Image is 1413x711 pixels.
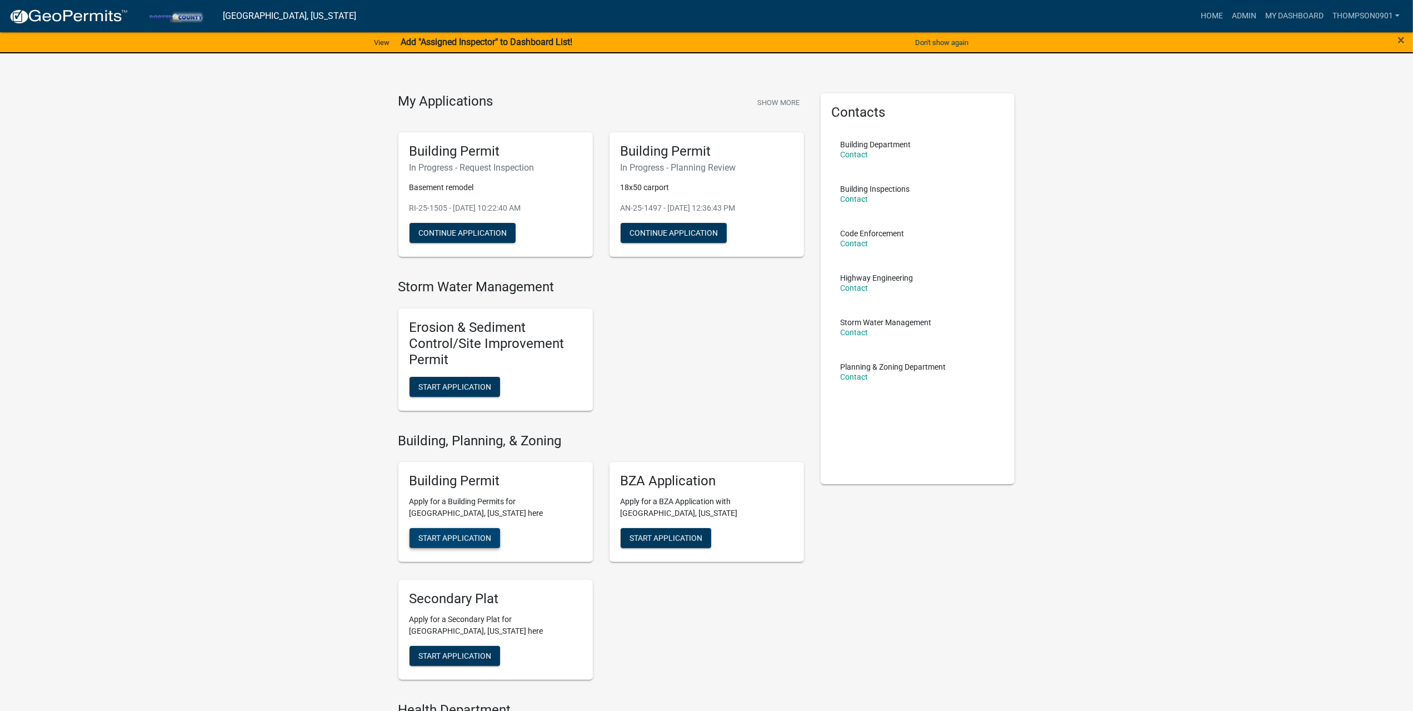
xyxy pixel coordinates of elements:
h5: Contacts [832,105,1004,121]
p: AN-25-1497 - [DATE] 12:36:43 PM [621,202,793,214]
button: Don't show again [911,33,973,52]
h5: Erosion & Sediment Control/Site Improvement Permit [410,320,582,367]
h6: In Progress - Planning Review [621,162,793,173]
a: Admin [1227,6,1261,27]
h5: Building Permit [410,143,582,160]
p: Building Inspections [841,185,910,193]
a: Contact [841,372,868,381]
a: Contact [841,239,868,248]
span: Start Application [630,534,702,543]
span: Start Application [418,382,491,391]
button: Continue Application [410,223,516,243]
button: Start Application [410,528,500,548]
h4: Building, Planning, & Zoning [398,433,804,449]
span: × [1397,32,1405,48]
h4: My Applications [398,93,493,110]
h4: Storm Water Management [398,279,804,295]
strong: Add "Assigned Inspector" to Dashboard List! [401,37,572,47]
img: Porter County, Indiana [137,8,214,23]
p: Planning & Zoning Department [841,363,946,371]
a: View [370,33,394,52]
button: Start Application [410,646,500,666]
h5: Building Permit [621,143,793,160]
h5: Secondary Plat [410,591,582,607]
p: Building Department [841,141,911,148]
p: RI-25-1505 - [DATE] 10:22:40 AM [410,202,582,214]
a: Contact [841,150,868,159]
button: Show More [753,93,804,112]
p: Apply for a BZA Application with [GEOGRAPHIC_DATA], [US_STATE] [621,496,793,519]
button: Start Application [410,377,500,397]
p: Code Enforcement [841,230,905,237]
button: Close [1397,33,1405,47]
a: Contact [841,328,868,337]
p: 18x50 carport [621,182,793,193]
p: Basement remodel [410,182,582,193]
button: Continue Application [621,223,727,243]
p: Storm Water Management [841,319,932,326]
p: Apply for a Building Permits for [GEOGRAPHIC_DATA], [US_STATE] here [410,496,582,519]
a: My Dashboard [1261,6,1328,27]
a: thompson0901 [1328,6,1404,27]
p: Apply for a Secondary Plat for [GEOGRAPHIC_DATA], [US_STATE] here [410,614,582,637]
a: Contact [841,195,868,203]
span: Start Application [418,652,491,660]
h6: In Progress - Request Inspection [410,162,582,173]
a: Contact [841,284,868,292]
button: Start Application [621,528,711,548]
a: Home [1196,6,1227,27]
h5: BZA Application [621,473,793,489]
span: Start Application [418,534,491,543]
p: Highway Engineering [841,274,913,282]
h5: Building Permit [410,473,582,489]
a: [GEOGRAPHIC_DATA], [US_STATE] [223,7,356,26]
